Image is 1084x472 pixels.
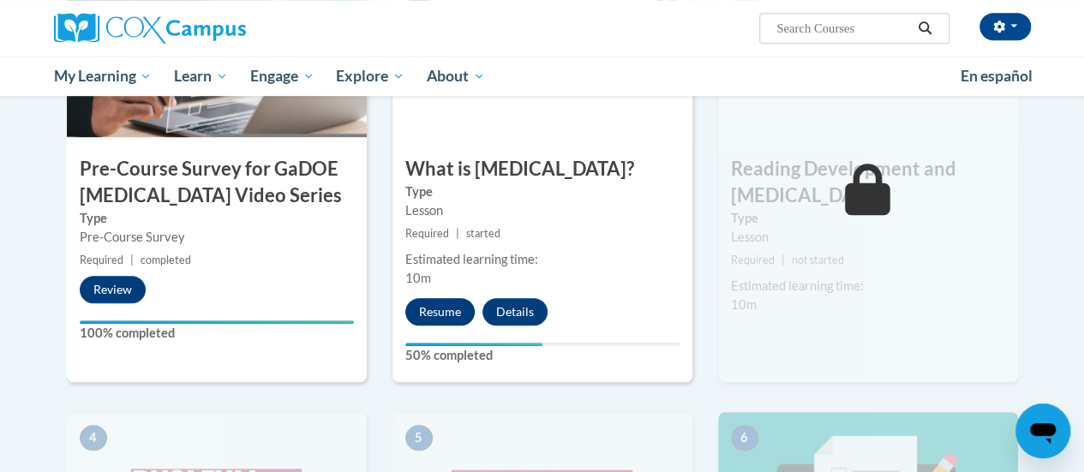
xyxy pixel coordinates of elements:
[41,57,1044,96] div: Main menu
[163,57,239,96] a: Learn
[250,66,314,87] span: Engage
[731,277,1005,296] div: Estimated learning time:
[43,57,164,96] a: My Learning
[141,254,191,266] span: completed
[130,254,134,266] span: |
[80,254,123,266] span: Required
[405,250,680,269] div: Estimated learning time:
[67,156,367,209] h3: Pre-Course Survey for GaDOE [MEDICAL_DATA] Video Series
[731,228,1005,247] div: Lesson
[405,182,680,201] label: Type
[416,57,496,96] a: About
[54,13,362,44] a: Cox Campus
[961,67,1033,85] span: En español
[482,298,548,326] button: Details
[427,66,485,87] span: About
[731,254,775,266] span: Required
[912,18,937,39] button: Search
[405,343,542,346] div: Your progress
[405,201,680,220] div: Lesson
[80,276,146,303] button: Review
[53,66,152,87] span: My Learning
[405,346,680,365] label: 50% completed
[731,297,757,312] span: 10m
[174,66,228,87] span: Learn
[80,209,354,228] label: Type
[1015,403,1070,458] iframe: Button to launch messaging window
[80,320,354,324] div: Your progress
[731,209,1005,228] label: Type
[405,271,431,285] span: 10m
[792,254,844,266] span: not started
[775,18,912,39] input: Search Courses
[466,227,500,240] span: started
[456,227,459,240] span: |
[80,324,354,343] label: 100% completed
[239,57,326,96] a: Engage
[405,227,449,240] span: Required
[718,156,1018,209] h3: Reading Development and [MEDICAL_DATA]
[949,58,1044,94] a: En español
[979,13,1031,40] button: Account Settings
[325,57,416,96] a: Explore
[336,66,404,87] span: Explore
[405,425,433,451] span: 5
[782,254,785,266] span: |
[731,425,758,451] span: 6
[54,13,246,44] img: Cox Campus
[80,228,354,247] div: Pre-Course Survey
[405,298,475,326] button: Resume
[80,425,107,451] span: 4
[392,156,692,182] h3: What is [MEDICAL_DATA]?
